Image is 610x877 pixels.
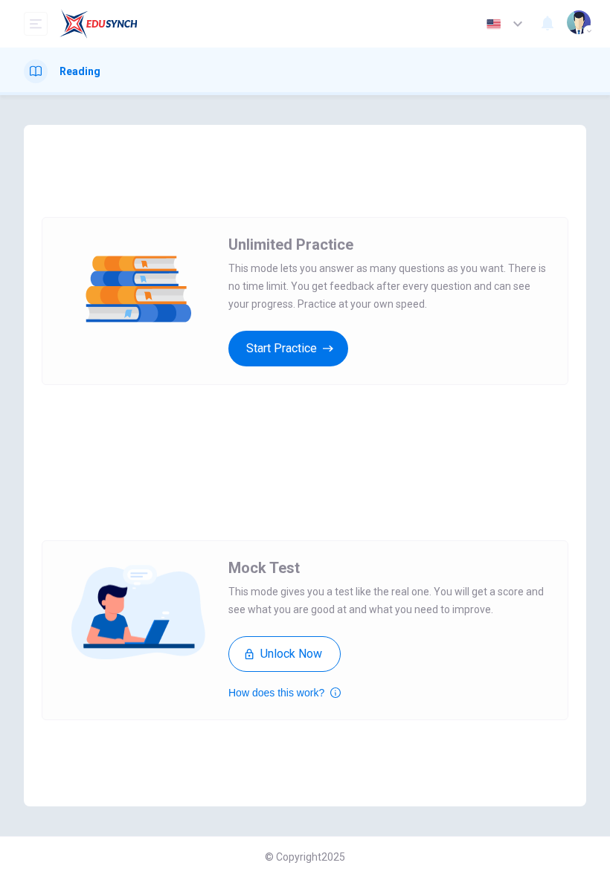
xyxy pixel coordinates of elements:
[265,851,345,863] span: © Copyright 2025
[24,12,48,36] button: open mobile menu
[228,331,348,366] button: Start Practice
[60,65,100,77] h1: Reading
[228,236,353,253] span: Unlimited Practice
[484,19,503,30] img: en
[228,259,550,313] span: This mode lets you answer as many questions as you want. There is no time limit. You get feedback...
[228,559,300,577] span: Mock Test
[228,636,341,672] button: Unlock Now
[60,9,138,39] img: EduSynch logo
[567,10,591,34] img: Profile picture
[228,583,550,618] span: This mode gives you a test like the real one. You will get a score and see what you are good at a...
[228,684,341,702] button: How does this work?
